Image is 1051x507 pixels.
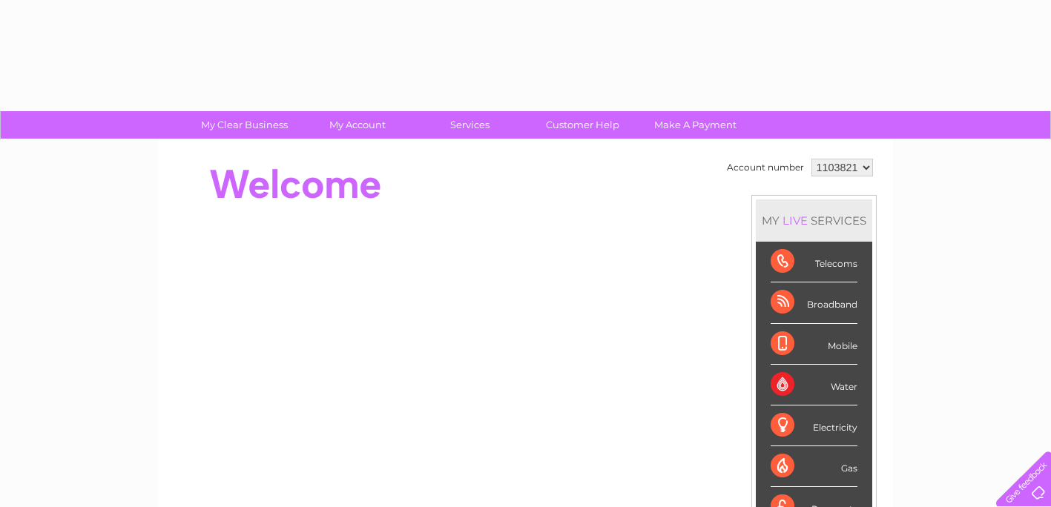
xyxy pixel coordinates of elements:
div: Broadband [771,282,857,323]
a: Services [409,111,531,139]
div: Gas [771,446,857,487]
div: MY SERVICES [756,199,872,242]
div: Mobile [771,324,857,365]
div: Telecoms [771,242,857,282]
a: Customer Help [521,111,644,139]
a: My Clear Business [183,111,306,139]
a: My Account [296,111,418,139]
div: Water [771,365,857,405]
div: Electricity [771,405,857,446]
td: Account number [723,155,808,180]
div: LIVE [780,213,811,228]
a: Make A Payment [634,111,757,139]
